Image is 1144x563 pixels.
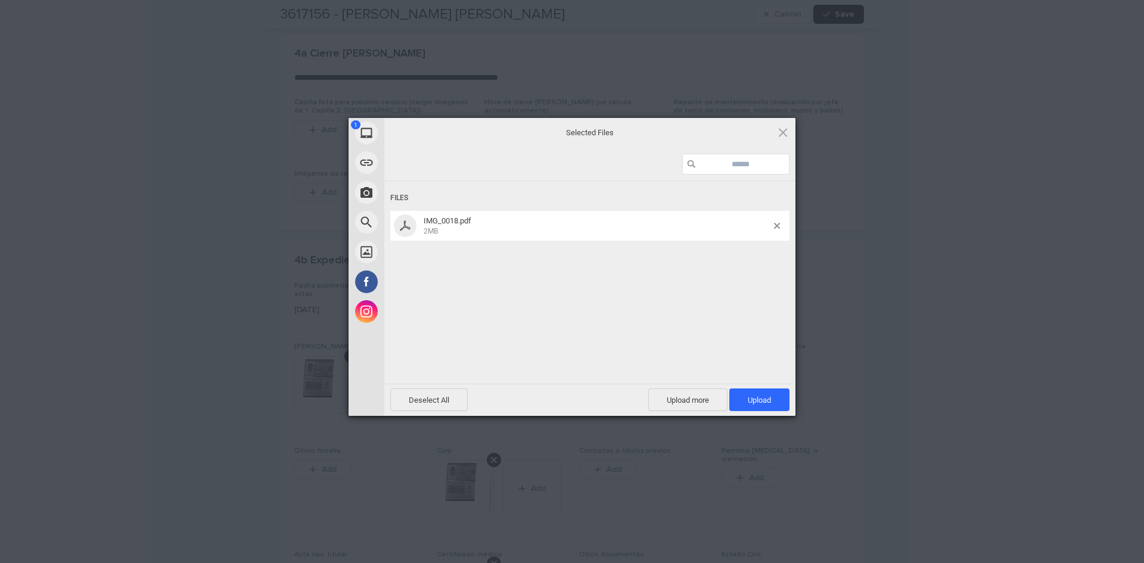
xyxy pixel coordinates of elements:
div: Facebook [349,267,492,297]
span: Upload [748,396,771,405]
span: Click here or hit ESC to close picker [776,126,789,139]
div: Link (URL) [349,148,492,178]
span: IMG_0018.pdf [420,216,774,236]
span: IMG_0018.pdf [424,216,471,225]
div: My Device [349,118,492,148]
div: Instagram [349,297,492,326]
span: Upload more [648,388,728,411]
span: Deselect All [390,388,468,411]
span: Selected Files [471,127,709,138]
div: Take Photo [349,178,492,207]
span: 2MB [424,227,438,235]
div: Files [390,187,789,209]
div: Web Search [349,207,492,237]
span: Upload [729,388,789,411]
span: 1 [351,120,360,129]
div: Unsplash [349,237,492,267]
